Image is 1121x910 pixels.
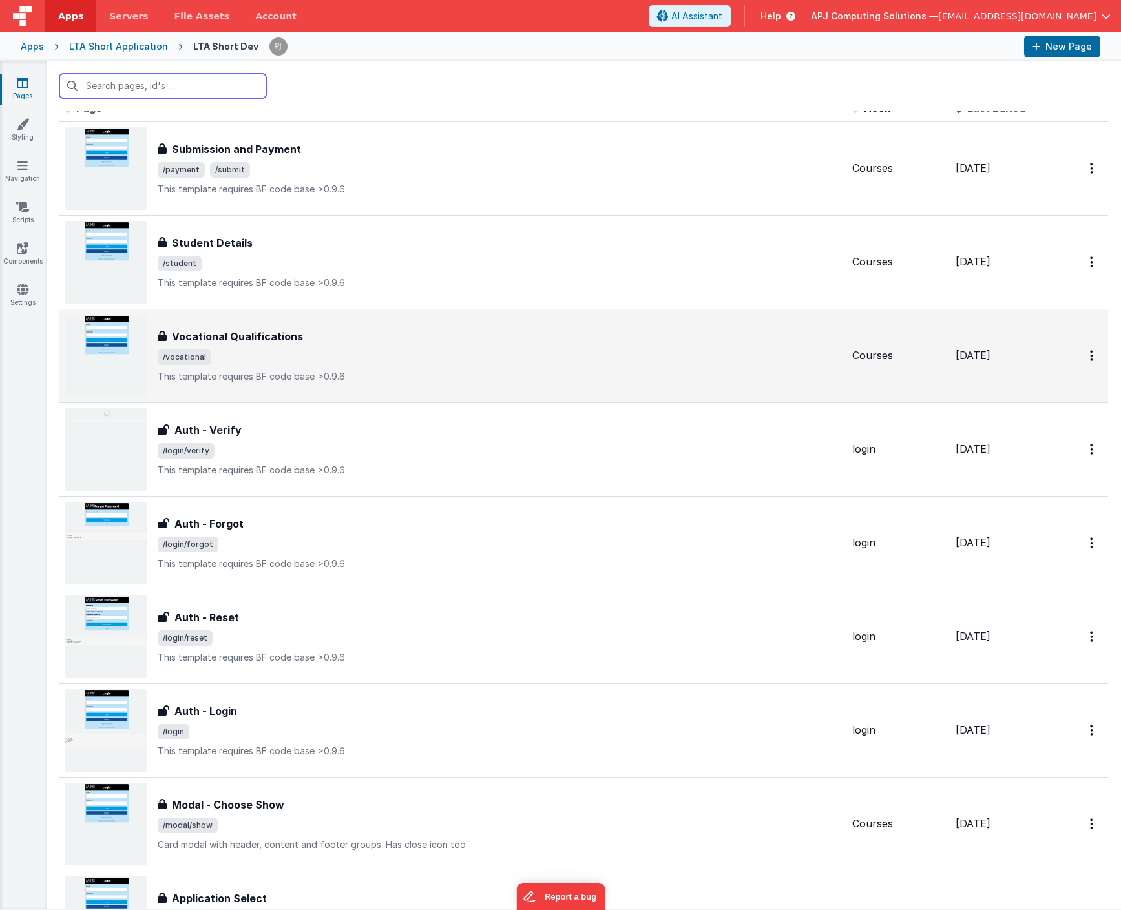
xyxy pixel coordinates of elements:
span: [DATE] [956,255,990,268]
span: AI Assistant [671,10,722,23]
div: Apps [21,40,44,53]
span: /payment [158,162,205,178]
p: This template requires BF code base >0.9.6 [158,370,842,383]
div: Courses [852,348,945,363]
p: This template requires BF code base >0.9.6 [158,745,842,758]
button: Options [1082,623,1103,650]
span: [DATE] [956,536,990,549]
button: Options [1082,155,1103,181]
span: Apps [58,10,83,23]
h3: Vocational Qualifications [172,329,303,344]
p: This template requires BF code base >0.9.6 [158,557,842,570]
span: /login/reset [158,630,213,646]
h3: Auth - Login [174,703,237,719]
h3: Student Details [172,235,253,251]
span: [EMAIL_ADDRESS][DOMAIN_NAME] [938,10,1096,23]
button: New Page [1024,36,1100,57]
span: [DATE] [956,817,990,830]
div: login [852,629,945,644]
h3: Modal - Choose Show [172,797,284,812]
img: f81e017c3e9c95290887149ca4c44e55 [269,37,288,56]
span: Servers [109,10,148,23]
button: Options [1082,436,1103,462]
div: login [852,535,945,550]
div: LTA Short Dev [193,40,258,53]
span: /modal/show [158,818,218,833]
span: /submit [210,162,250,178]
h3: Auth - Reset [174,610,239,625]
button: AI Assistant [649,5,731,27]
button: Options [1082,530,1103,556]
div: Courses [852,816,945,831]
iframe: Marker.io feedback button [516,883,605,910]
span: /login/forgot [158,537,218,552]
span: APJ Computing Solutions — [811,10,938,23]
p: This template requires BF code base >0.9.6 [158,276,842,289]
span: [DATE] [956,723,990,736]
p: This template requires BF code base >0.9.6 [158,464,842,477]
button: Options [1082,717,1103,743]
span: [DATE] [956,442,990,455]
p: Card modal with header, content and footer groups. Has close icon too [158,838,842,851]
input: Search pages, id's ... [59,74,266,98]
button: Options [1082,342,1103,369]
span: Help [760,10,781,23]
span: /vocational [158,349,211,365]
h3: Submission and Payment [172,141,301,157]
div: Courses [852,161,945,176]
span: [DATE] [956,349,990,362]
h3: Application Select [172,891,267,906]
span: [DATE] [956,630,990,643]
div: login [852,442,945,457]
span: File Assets [174,10,230,23]
div: login [852,723,945,738]
button: APJ Computing Solutions — [EMAIL_ADDRESS][DOMAIN_NAME] [811,10,1111,23]
span: /student [158,256,202,271]
div: LTA Short Application [69,40,168,53]
span: [DATE] [956,161,990,174]
p: This template requires BF code base >0.9.6 [158,183,842,196]
h3: Auth - Forgot [174,516,244,532]
span: /login [158,724,189,739]
h3: Auth - Verify [174,422,242,438]
button: Options [1082,811,1103,837]
p: This template requires BF code base >0.9.6 [158,651,842,664]
div: Courses [852,254,945,269]
span: /login/verify [158,443,215,459]
button: Options [1082,249,1103,275]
